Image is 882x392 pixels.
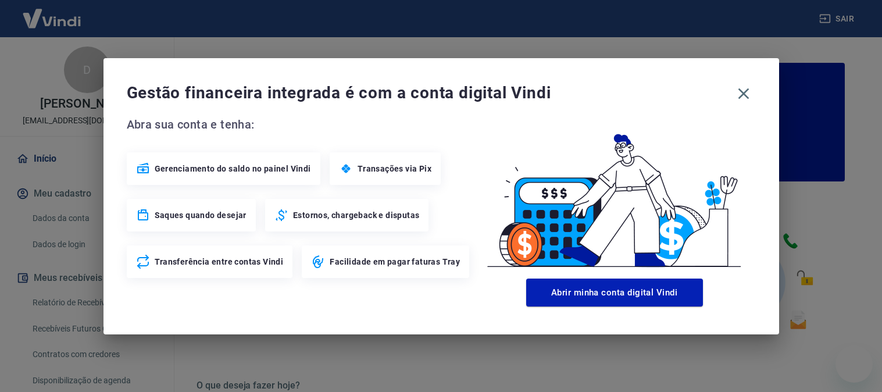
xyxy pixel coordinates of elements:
[835,345,873,383] iframe: Botão para abrir a janela de mensagens
[155,163,311,174] span: Gerenciamento do saldo no painel Vindi
[155,256,284,268] span: Transferência entre contas Vindi
[155,209,247,221] span: Saques quando desejar
[526,279,703,307] button: Abrir minha conta digital Vindi
[330,256,460,268] span: Facilidade em pagar faturas Tray
[473,115,756,274] img: Good Billing
[127,115,473,134] span: Abra sua conta e tenha:
[358,163,431,174] span: Transações via Pix
[127,81,731,105] span: Gestão financeira integrada é com a conta digital Vindi
[293,209,419,221] span: Estornos, chargeback e disputas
